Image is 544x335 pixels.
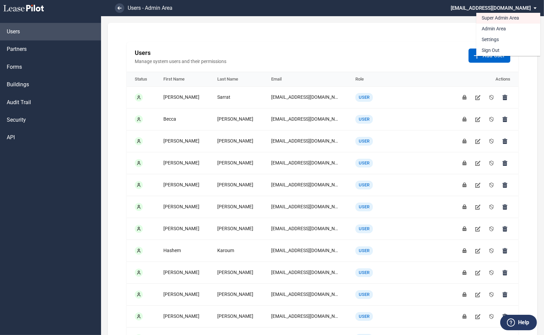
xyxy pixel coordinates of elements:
div: Sign Out [482,47,500,54]
div: Settings [482,36,499,43]
div: Admin Area [482,26,506,32]
div: Super Admin Area [482,15,519,22]
button: Help [500,315,537,330]
label: Help [518,318,529,327]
